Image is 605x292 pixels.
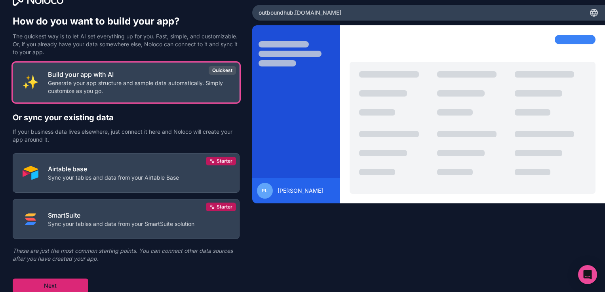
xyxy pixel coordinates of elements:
button: AIRTABLEAirtable baseSync your tables and data from your Airtable BaseStarter [13,153,240,193]
div: Quickest [209,66,236,75]
p: Sync your tables and data from your SmartSuite solution [48,220,194,228]
button: SMART_SUITESmartSuiteSync your tables and data from your SmartSuite solutionStarter [13,199,240,239]
p: If your business data lives elsewhere, just connect it here and Noloco will create your app aroun... [13,128,240,144]
button: INTERNAL_WITH_AIBuild your app with AIGenerate your app structure and sample data automatically. ... [13,63,240,102]
span: [PERSON_NAME] [278,187,323,195]
p: Generate your app structure and sample data automatically. Simply customize as you go. [48,79,230,95]
img: AIRTABLE [23,165,38,181]
div: Open Intercom Messenger [578,265,597,284]
span: outboundhub .[DOMAIN_NAME] [259,9,341,17]
p: Airtable base [48,164,179,174]
p: Build your app with AI [48,70,230,79]
span: PL [262,188,268,194]
p: The quickest way is to let AI set everything up for you. Fast, simple, and customizable. Or, if y... [13,32,240,56]
p: These are just the most common starting points. You can connect other data sources after you have... [13,247,240,263]
h2: Or sync your existing data [13,112,240,123]
p: Sync your tables and data from your Airtable Base [48,174,179,182]
img: INTERNAL_WITH_AI [23,74,38,90]
span: Starter [217,204,232,210]
p: SmartSuite [48,210,194,220]
img: SMART_SUITE [23,211,38,227]
span: Starter [217,158,232,164]
h1: How do you want to build your app? [13,15,240,28]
